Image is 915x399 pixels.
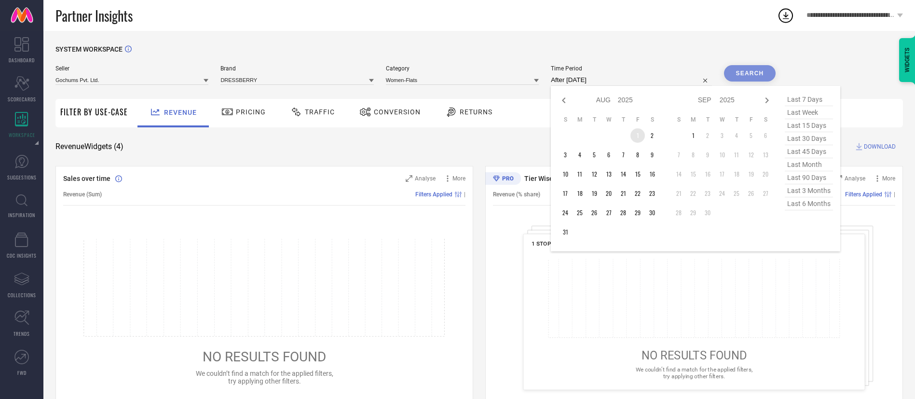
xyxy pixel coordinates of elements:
td: Thu Sep 04 2025 [729,128,744,143]
span: CDC INSIGHTS [7,252,37,259]
td: Tue Aug 19 2025 [587,186,601,201]
td: Wed Sep 03 2025 [715,128,729,143]
span: COLLECTIONS [8,291,36,299]
span: | [464,191,465,198]
span: NO RESULTS FOUND [203,349,326,365]
td: Thu Aug 21 2025 [616,186,630,201]
td: Wed Sep 17 2025 [715,167,729,181]
td: Thu Aug 14 2025 [616,167,630,181]
span: Conversion [374,108,421,116]
th: Sunday [671,116,686,124]
div: Next month [761,95,773,106]
div: Premium [485,172,521,187]
span: NO RESULTS FOUND [642,348,747,362]
span: SCORECARDS [8,96,36,103]
span: DASHBOARD [9,56,35,64]
th: Friday [630,116,645,124]
span: We couldn’t find a match for the applied filters, try applying other filters. [636,366,752,379]
th: Monday [573,116,587,124]
th: Tuesday [587,116,601,124]
input: Select time period [551,74,711,86]
span: last month [785,158,833,171]
td: Mon Sep 08 2025 [686,148,700,162]
span: More [882,175,895,182]
td: Wed Aug 06 2025 [601,148,616,162]
td: Sat Aug 23 2025 [645,186,659,201]
th: Thursday [616,116,630,124]
td: Sun Sep 07 2025 [671,148,686,162]
span: last 3 months [785,184,833,197]
span: last 90 days [785,171,833,184]
td: Sun Aug 10 2025 [558,167,573,181]
span: last 15 days [785,119,833,132]
span: Returns [460,108,492,116]
td: Tue Aug 12 2025 [587,167,601,181]
td: Fri Sep 12 2025 [744,148,758,162]
span: Sales over time [63,175,110,182]
td: Sun Aug 24 2025 [558,206,573,220]
td: Wed Sep 24 2025 [715,186,729,201]
td: Sat Sep 27 2025 [758,186,773,201]
td: Tue Aug 05 2025 [587,148,601,162]
td: Tue Sep 30 2025 [700,206,715,220]
th: Wednesday [715,116,729,124]
td: Thu Aug 28 2025 [616,206,630,220]
td: Fri Aug 01 2025 [630,128,645,143]
th: Saturday [758,116,773,124]
td: Mon Sep 01 2025 [686,128,700,143]
td: Thu Sep 11 2025 [729,148,744,162]
td: Mon Sep 15 2025 [686,167,700,181]
td: Fri Aug 15 2025 [630,167,645,181]
th: Friday [744,116,758,124]
span: WORKSPACE [9,131,35,138]
span: Analyse [845,175,865,182]
span: last 45 days [785,145,833,158]
td: Sat Sep 20 2025 [758,167,773,181]
td: Sat Sep 13 2025 [758,148,773,162]
td: Tue Sep 02 2025 [700,128,715,143]
td: Sun Aug 17 2025 [558,186,573,201]
td: Sun Sep 21 2025 [671,186,686,201]
span: Revenue (Sum) [63,191,102,198]
th: Saturday [645,116,659,124]
td: Sun Sep 14 2025 [671,167,686,181]
td: Mon Aug 11 2025 [573,167,587,181]
div: Open download list [777,7,794,24]
td: Tue Sep 16 2025 [700,167,715,181]
span: Category [386,65,539,72]
span: DOWNLOAD [864,142,896,151]
span: last week [785,106,833,119]
span: Filters Applied [415,191,452,198]
th: Sunday [558,116,573,124]
span: TRENDS [14,330,30,337]
span: SUGGESTIONS [7,174,37,181]
div: Previous month [558,95,570,106]
span: Seller [55,65,208,72]
td: Fri Sep 05 2025 [744,128,758,143]
span: Revenue (% share) [493,191,540,198]
span: SYSTEM WORKSPACE [55,45,123,53]
th: Monday [686,116,700,124]
span: Pricing [236,108,266,116]
td: Wed Sep 10 2025 [715,148,729,162]
span: Filters Applied [845,191,882,198]
td: Fri Sep 19 2025 [744,167,758,181]
span: Brand [220,65,373,72]
span: Partner Insights [55,6,133,26]
td: Mon Aug 18 2025 [573,186,587,201]
span: last 30 days [785,132,833,145]
td: Tue Aug 26 2025 [587,206,601,220]
span: | [894,191,895,198]
td: Tue Sep 09 2025 [700,148,715,162]
td: Thu Aug 07 2025 [616,148,630,162]
td: Sat Aug 30 2025 [645,206,659,220]
span: last 6 months [785,197,833,210]
td: Fri Aug 08 2025 [630,148,645,162]
span: We couldn’t find a match for the applied filters, try applying other filters. [196,370,333,385]
span: INSPIRATION [8,211,35,219]
td: Wed Aug 27 2025 [601,206,616,220]
td: Sun Aug 03 2025 [558,148,573,162]
td: Thu Sep 18 2025 [729,167,744,181]
span: last 7 days [785,93,833,106]
td: Wed Aug 13 2025 [601,167,616,181]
